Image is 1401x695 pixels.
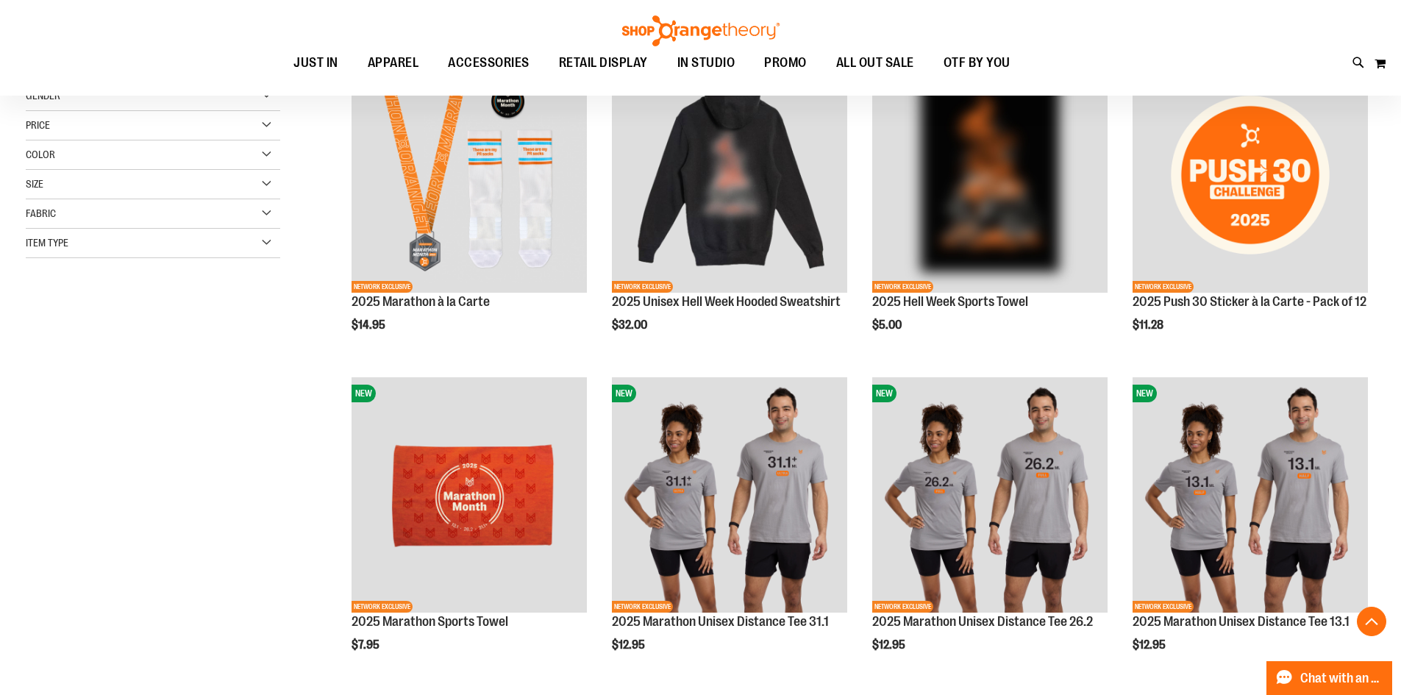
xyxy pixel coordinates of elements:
span: NETWORK EXCLUSIVE [872,601,933,613]
button: Back To Top [1357,607,1386,636]
span: NETWORK EXCLUSIVE [612,601,673,613]
a: 2025 Push 30 Sticker à la Carte - Pack of 12NEWNETWORK EXCLUSIVE [1133,57,1368,295]
span: Fabric [26,207,56,219]
span: ACCESSORIES [448,46,530,79]
a: 2025 Marathon Unisex Distance Tee 31.1 [612,614,829,629]
div: product [344,370,594,689]
button: Chat with an Expert [1266,661,1393,695]
img: 2025 Marathon Unisex Distance Tee 13.1 [1133,377,1368,613]
a: 2025 Marathon Sports Towel [352,614,508,629]
span: NEW [872,385,896,402]
span: Size [26,178,43,190]
a: 2025 Marathon Unisex Distance Tee 26.2 [872,614,1093,629]
span: JUST IN [293,46,338,79]
span: $7.95 [352,638,382,652]
span: IN STUDIO [677,46,735,79]
img: 2025 Push 30 Sticker à la Carte - Pack of 12 [1133,57,1368,293]
span: NEW [1133,385,1157,402]
div: product [605,50,855,369]
a: 2025 Hell Week Hooded SweatshirtNEWNETWORK EXCLUSIVE [612,57,847,295]
a: 2025 Marathon Unisex Distance Tee 13.1NEWNETWORK EXCLUSIVE [1133,377,1368,615]
img: 2025 Marathon à la Carte [352,57,587,293]
span: Gender [26,90,60,101]
a: 2025 Marathon à la Carte [352,294,490,309]
img: 2025 Marathon Unisex Distance Tee 26.2 [872,377,1108,613]
div: product [865,50,1115,369]
span: APPAREL [368,46,419,79]
img: 2025 Hell Week Hooded Sweatshirt [612,57,847,293]
span: Chat with an Expert [1300,671,1383,685]
img: Shop Orangetheory [620,15,782,46]
span: $11.28 [1133,318,1166,332]
span: NETWORK EXCLUSIVE [612,281,673,293]
span: RETAIL DISPLAY [559,46,648,79]
span: NETWORK EXCLUSIVE [352,281,413,293]
span: NETWORK EXCLUSIVE [1133,281,1194,293]
a: 2025 Hell Week Sports Towel [872,294,1028,309]
div: product [605,370,855,689]
span: NEW [612,385,636,402]
div: product [344,50,594,369]
a: 2025 Marathon Sports TowelNEWNETWORK EXCLUSIVE [352,377,587,615]
span: Color [26,149,55,160]
img: 2025 Hell Week Sports Towel [872,57,1108,293]
img: 2025 Marathon Unisex Distance Tee 31.1 [612,377,847,613]
a: 2025 Marathon Unisex Distance Tee 26.2NEWNETWORK EXCLUSIVE [872,377,1108,615]
a: 2025 Marathon Unisex Distance Tee 31.1NEWNETWORK EXCLUSIVE [612,377,847,615]
span: Item Type [26,237,68,249]
span: NEW [352,385,376,402]
span: $32.00 [612,318,649,332]
a: 2025 Marathon Unisex Distance Tee 13.1 [1133,614,1350,629]
img: 2025 Marathon Sports Towel [352,377,587,613]
span: NETWORK EXCLUSIVE [1133,601,1194,613]
span: $14.95 [352,318,388,332]
span: $12.95 [872,638,908,652]
div: product [865,370,1115,689]
span: PROMO [764,46,807,79]
div: product [1125,50,1375,369]
a: 2025 Marathon à la CarteNEWNETWORK EXCLUSIVE [352,57,587,295]
span: NETWORK EXCLUSIVE [352,601,413,613]
span: $12.95 [612,638,647,652]
a: 2025 Hell Week Sports TowelNEWNETWORK EXCLUSIVE [872,57,1108,295]
div: product [1125,370,1375,689]
span: $5.00 [872,318,904,332]
a: 2025 Unisex Hell Week Hooded Sweatshirt [612,294,841,309]
span: ALL OUT SALE [836,46,914,79]
span: NETWORK EXCLUSIVE [872,281,933,293]
a: 2025 Push 30 Sticker à la Carte - Pack of 12 [1133,294,1366,309]
span: $12.95 [1133,638,1168,652]
span: OTF BY YOU [944,46,1010,79]
span: Price [26,119,50,131]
